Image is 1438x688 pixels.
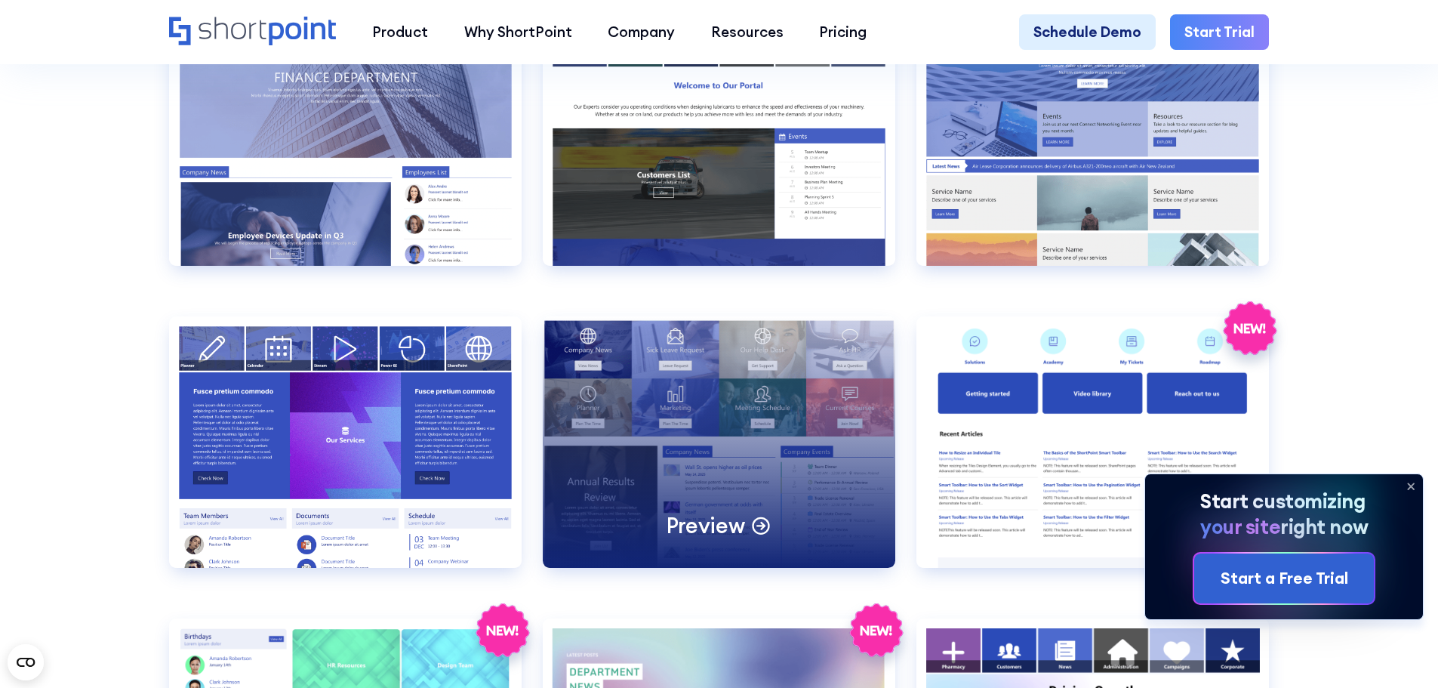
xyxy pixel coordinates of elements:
[464,21,572,43] div: Why ShortPoint
[916,14,1269,295] a: Intranet Layout 3
[608,21,675,43] div: Company
[819,21,867,43] div: Pricing
[543,14,895,295] a: Intranet Layout 2
[802,14,885,51] a: Pricing
[543,316,895,597] a: Intranet Layout 5Preview
[372,21,428,43] div: Product
[354,14,446,51] a: Product
[1194,554,1374,603] a: Start a Free Trial
[590,14,693,51] a: Company
[711,21,784,43] div: Resources
[169,316,522,597] a: Intranet Layout 4
[1019,14,1156,51] a: Schedule Demo
[693,14,802,51] a: Resources
[1170,14,1269,51] a: Start Trial
[446,14,590,51] a: Why ShortPoint
[667,511,745,539] p: Preview
[169,14,522,295] a: Intranet Layout
[169,17,336,48] a: Home
[1221,566,1348,591] div: Start a Free Trial
[916,316,1269,597] a: Knowledge Portal
[8,644,44,680] button: Open CMP widget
